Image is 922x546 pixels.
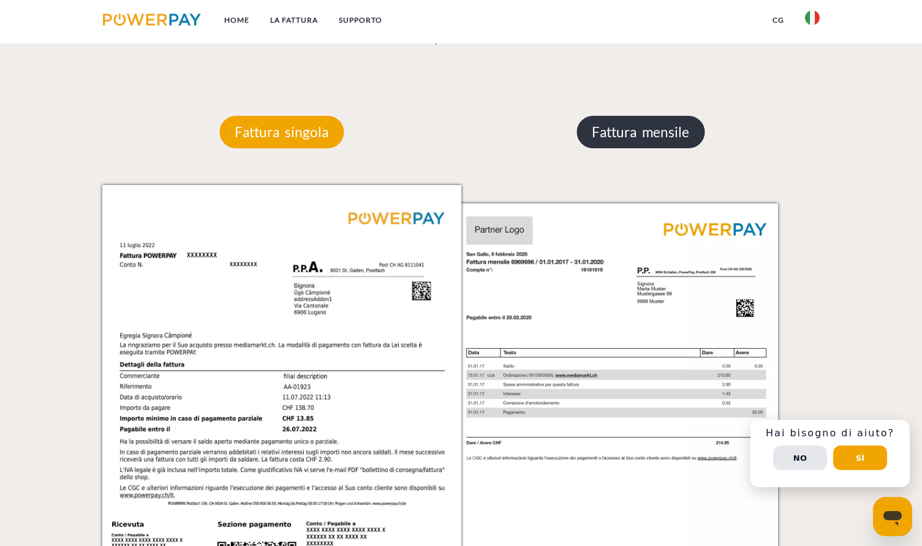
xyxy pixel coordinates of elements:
iframe: Pulsante per aprire la finestra di messaggistica [873,497,912,536]
div: Schnellhilfe [750,420,910,487]
a: LA FATTURA [260,9,328,31]
button: Sì [833,446,887,470]
p: Fattura mensile [576,116,705,149]
p: Fattura singola [219,116,344,149]
a: CG [762,9,795,31]
h3: Hai bisogno di aiuto? [758,427,902,439]
img: logo-powerpay.svg [103,13,202,26]
a: Home [214,9,260,31]
a: Supporto [328,9,393,31]
button: No [773,446,827,470]
img: it [805,10,820,25]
